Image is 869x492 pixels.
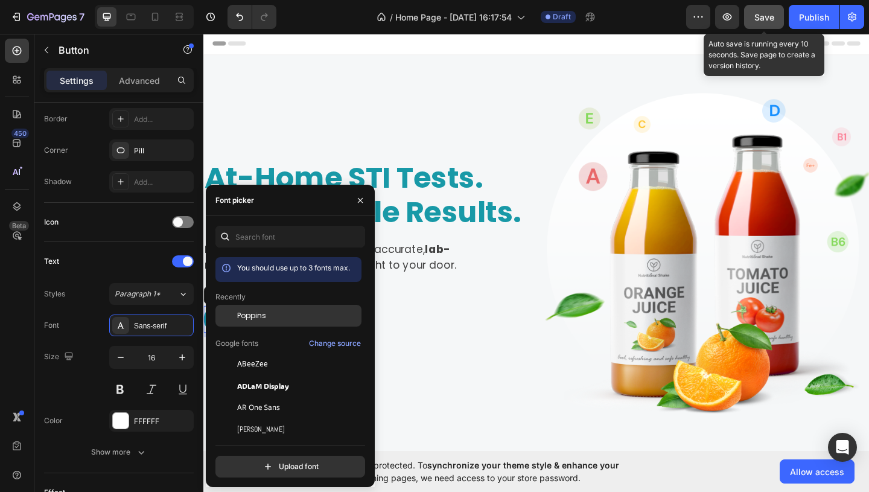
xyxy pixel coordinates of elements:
[59,43,161,57] p: Button
[553,11,571,22] span: Draft
[395,11,512,24] span: Home Page - [DATE] 16:17:54
[5,5,90,29] button: 7
[215,456,365,478] button: Upload font
[119,74,160,87] p: Advanced
[237,402,280,413] span: AR One Sans
[9,221,29,231] div: Beta
[44,320,59,331] div: Font
[237,380,289,391] span: ADLaM Display
[308,336,361,351] button: Change source
[789,5,839,29] button: Publish
[44,113,68,124] div: Border
[44,441,194,463] button: Show more
[134,114,191,125] div: Add...
[262,461,319,473] div: Upload font
[115,289,161,299] span: Paragraph 1*
[237,310,266,321] span: Poppins
[60,74,94,87] p: Settings
[44,217,59,228] div: Icon
[44,415,63,426] div: Color
[44,289,65,299] div: Styles
[134,145,191,156] div: Pill
[215,226,365,248] input: Search font
[44,349,76,365] div: Size
[228,5,276,29] div: Undo/Redo
[109,283,194,305] button: Paragraph 1*
[828,433,857,462] div: Open Intercom Messenger
[309,338,361,349] div: Change source
[744,5,784,29] button: Save
[237,359,268,369] span: ABeeZee
[780,459,855,484] button: Allow access
[390,11,393,24] span: /
[215,338,258,349] p: Google fonts
[11,129,29,138] div: 450
[134,177,191,188] div: Add...
[134,416,191,427] div: FFFFFF
[799,11,829,24] div: Publish
[44,145,68,156] div: Corner
[134,321,191,331] div: Sans-serif
[44,256,59,267] div: Text
[215,195,254,206] div: Font picker
[754,12,774,22] span: Save
[44,176,72,187] div: Shadow
[790,465,844,478] span: Allow access
[79,10,84,24] p: 7
[215,292,246,302] p: Recently
[237,263,350,272] span: You should use up to 3 fonts max.
[237,424,285,435] span: [PERSON_NAME]
[281,460,619,483] span: synchronize your theme style & enhance your experience
[372,44,724,441] img: Alt Image
[91,446,147,458] div: Show more
[281,459,666,484] span: Your page is password protected. To when designing pages, we need access to your store password.
[203,32,869,452] iframe: Design area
